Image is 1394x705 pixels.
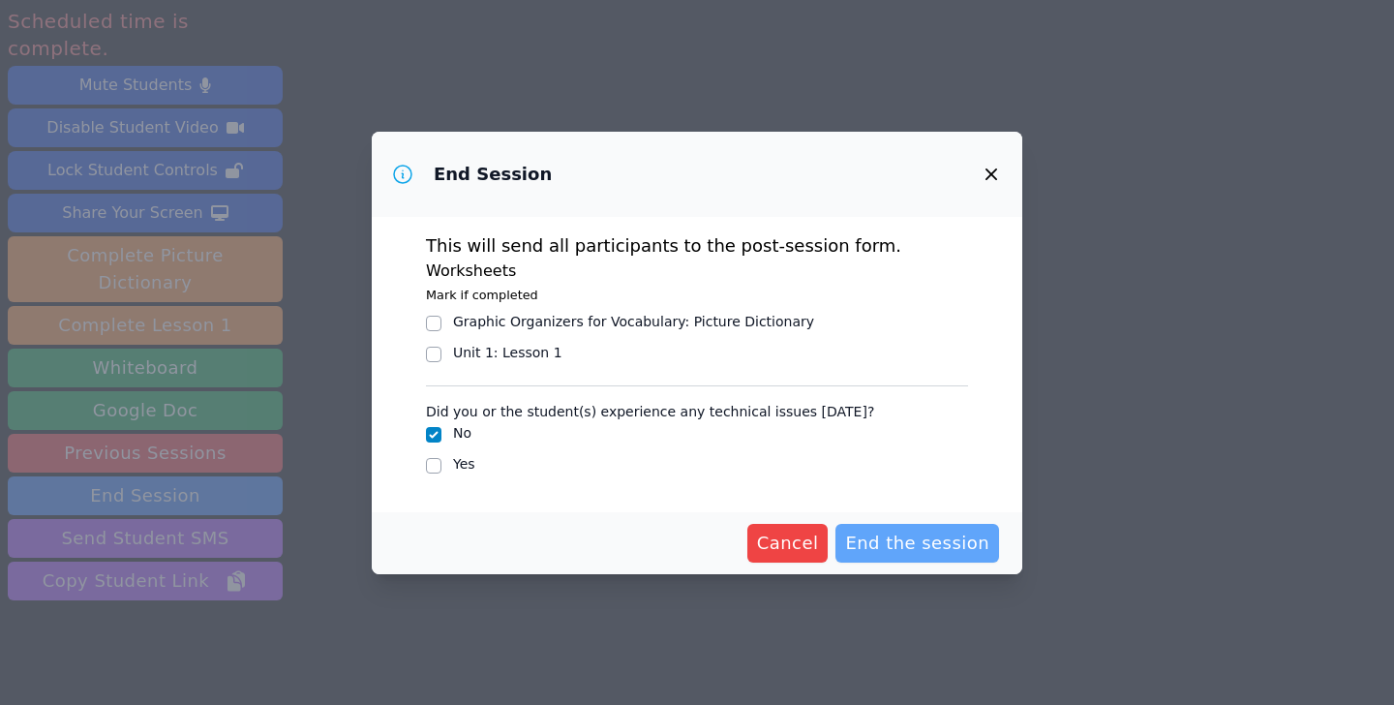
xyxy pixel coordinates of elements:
[426,260,968,283] h3: Worksheets
[426,288,538,302] small: Mark if completed
[835,524,999,563] button: End the session
[453,425,471,441] label: No
[453,312,814,331] div: Graphic Organizers for Vocabulary : Picture Dictionary
[453,343,562,362] div: Unit 1 : Lesson 1
[747,524,829,563] button: Cancel
[426,394,874,423] legend: Did you or the student(s) experience any technical issues [DATE]?
[434,163,552,186] h3: End Session
[453,456,475,472] label: Yes
[757,530,819,557] span: Cancel
[426,232,968,260] p: This will send all participants to the post-session form.
[845,530,989,557] span: End the session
